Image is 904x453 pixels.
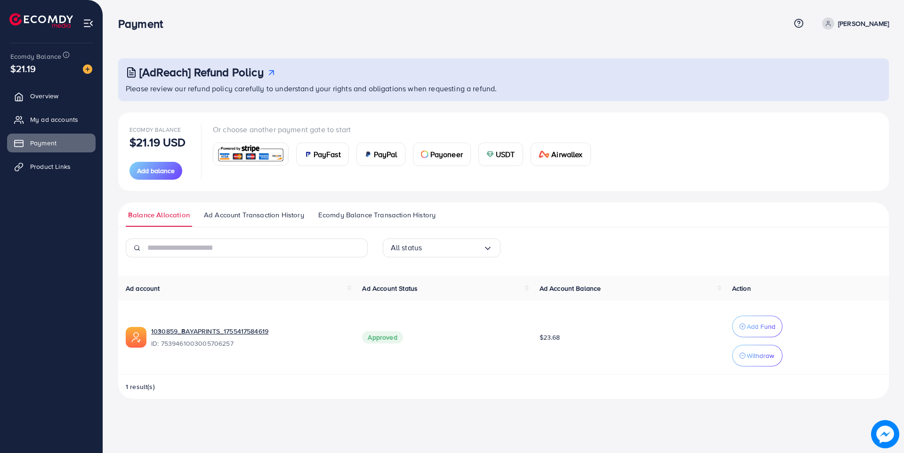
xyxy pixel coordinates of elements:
[496,149,515,160] span: USDT
[7,134,96,152] a: Payment
[732,345,783,366] button: Withdraw
[486,151,494,158] img: card
[83,64,92,74] img: image
[871,420,899,448] img: image
[30,91,58,101] span: Overview
[391,240,422,255] span: All status
[128,210,190,220] span: Balance Allocation
[126,327,146,348] img: ic-ads-acc.e4c84228.svg
[362,284,418,293] span: Ad Account Status
[126,382,155,391] span: 1 result(s)
[364,151,372,158] img: card
[356,143,405,166] a: cardPayPal
[318,210,436,220] span: Ecomdy Balance Transaction History
[531,143,591,166] a: cardAirwallex
[129,136,186,148] p: $21.19 USD
[296,143,349,166] a: cardPayFast
[362,331,403,343] span: Approved
[10,52,61,61] span: Ecomdy Balance
[314,149,341,160] span: PayFast
[151,326,268,336] a: 1030859_BAYAPRINTS_1755417584619
[129,162,182,180] button: Add balance
[430,149,463,160] span: Payoneer
[540,284,601,293] span: Ad Account Balance
[137,166,175,175] span: Add balance
[204,210,304,220] span: Ad Account Transaction History
[9,13,73,28] img: logo
[838,18,889,29] p: [PERSON_NAME]
[139,65,264,79] h3: [AdReach] Refund Policy
[478,143,523,166] a: cardUSDT
[126,83,883,94] p: Please review our refund policy carefully to understand your rights and obligations when requesti...
[7,87,96,105] a: Overview
[213,124,598,135] p: Or choose another payment gate to start
[10,62,36,75] span: $21.19
[151,339,347,348] span: ID: 7539461003005706257
[304,151,312,158] img: card
[151,326,347,348] div: <span class='underline'>1030859_BAYAPRINTS_1755417584619</span></br>7539461003005706257
[540,333,560,342] span: $23.68
[118,17,170,31] h3: Payment
[30,138,56,148] span: Payment
[551,149,582,160] span: Airwallex
[539,151,550,158] img: card
[30,162,71,171] span: Product Links
[747,321,775,332] p: Add Fund
[30,115,78,124] span: My ad accounts
[732,284,751,293] span: Action
[7,157,96,176] a: Product Links
[421,151,428,158] img: card
[216,144,285,164] img: card
[129,126,181,134] span: Ecomdy Balance
[422,240,483,255] input: Search for option
[413,143,471,166] a: cardPayoneer
[213,143,289,166] a: card
[383,238,500,257] div: Search for option
[374,149,397,160] span: PayPal
[126,284,160,293] span: Ad account
[818,17,889,30] a: [PERSON_NAME]
[732,316,783,337] button: Add Fund
[747,350,774,361] p: Withdraw
[83,18,94,29] img: menu
[7,110,96,129] a: My ad accounts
